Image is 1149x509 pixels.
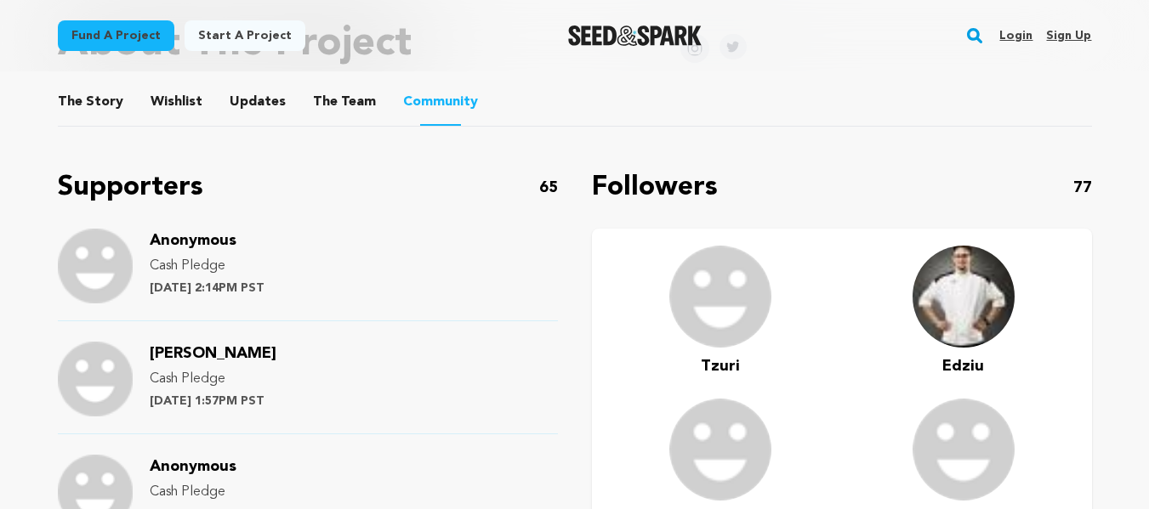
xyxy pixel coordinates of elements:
span: Anonymous [150,233,236,248]
img: Seed&Spark Logo Dark Mode [568,25,702,46]
img: Support Image [58,342,133,416]
span: Community [403,92,478,112]
p: 65 [539,176,558,200]
span: Team [313,92,376,112]
a: Edziu [942,354,984,378]
span: [PERSON_NAME] [150,346,276,361]
a: Tzuri [701,354,740,378]
img: Support Image [58,229,133,303]
img: user.png [913,399,1015,501]
p: [DATE] 2:14PM PST [150,280,264,297]
img: 844ea4559c429137.jpg [913,246,1015,348]
a: Anonymous [150,235,236,248]
span: Updates [230,92,286,112]
a: [PERSON_NAME] [150,348,276,361]
a: Login [999,22,1032,49]
a: Sign up [1046,22,1091,49]
span: The [313,92,338,112]
p: Supporters [58,167,203,208]
img: user.png [669,399,771,501]
a: Anonymous [150,461,236,474]
p: Cash Pledge [150,482,264,502]
p: [DATE] 1:57PM PST [150,393,276,410]
span: Anonymous [150,459,236,474]
a: Seed&Spark Homepage [568,25,702,46]
img: user.png [669,246,771,348]
a: Fund a project [58,20,174,51]
p: Cash Pledge [150,256,264,276]
span: Tzuri [701,359,740,374]
span: Edziu [942,359,984,374]
span: Story [58,92,123,112]
span: The [58,92,82,112]
a: Start a project [185,20,305,51]
p: 77 [1073,176,1092,200]
p: Followers [592,167,718,208]
p: Cash Pledge [150,369,276,389]
span: Wishlist [151,92,202,112]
